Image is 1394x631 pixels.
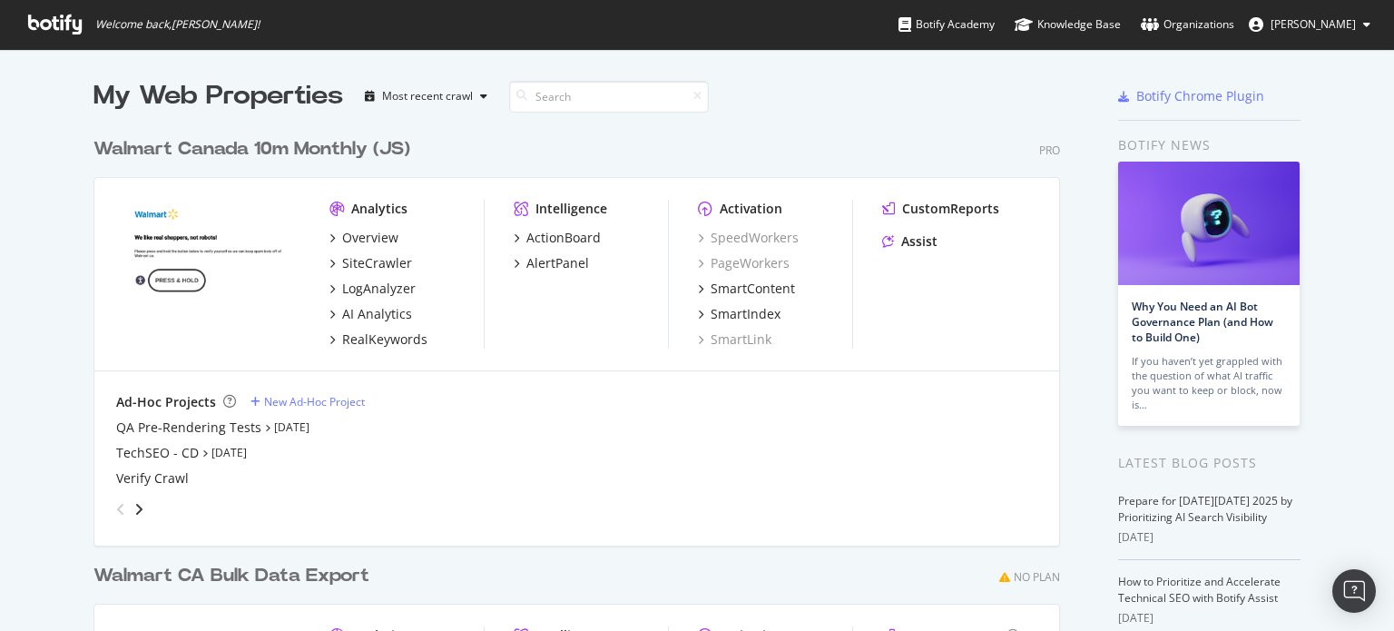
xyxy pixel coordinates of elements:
div: RealKeywords [342,330,427,349]
a: SmartLink [698,330,771,349]
a: TechSEO - CD [116,444,199,462]
a: SpeedWorkers [698,229,799,247]
div: Ad-Hoc Projects [116,393,216,411]
a: Botify Chrome Plugin [1118,87,1264,105]
div: AI Analytics [342,305,412,323]
input: Search [509,81,709,113]
div: Botify news [1118,135,1301,155]
div: Assist [901,232,938,251]
a: CustomReports [882,200,999,218]
a: SmartIndex [698,305,780,323]
div: Botify Chrome Plugin [1136,87,1264,105]
span: Costa Dallis [1271,16,1356,32]
div: [DATE] [1118,610,1301,626]
div: [DATE] [1118,529,1301,546]
span: Welcome back, [PERSON_NAME] ! [95,17,260,32]
a: [DATE] [211,445,247,460]
div: Intelligence [535,200,607,218]
div: Walmart Canada 10m Monthly (JS) [93,136,410,163]
div: Pro [1039,143,1060,158]
a: Verify Crawl [116,469,189,488]
div: Knowledge Base [1015,15,1121,34]
a: Walmart Canada 10m Monthly (JS) [93,136,417,163]
button: Most recent crawl [358,82,495,111]
div: Analytics [351,200,407,218]
a: AI Analytics [329,305,412,323]
div: Walmart CA Bulk Data Export [93,563,369,589]
div: ActionBoard [526,229,601,247]
a: AlertPanel [514,254,589,272]
a: QA Pre-Rendering Tests [116,419,261,437]
div: LogAnalyzer [342,280,416,298]
a: Walmart CA Bulk Data Export [93,563,377,589]
div: Organizations [1141,15,1234,34]
div: Botify Academy [898,15,995,34]
a: SiteCrawler [329,254,412,272]
div: SmartIndex [711,305,780,323]
div: If you haven’t yet grappled with the question of what AI traffic you want to keep or block, now is… [1132,354,1286,412]
div: SiteCrawler [342,254,412,272]
div: angle-right [133,500,145,518]
div: My Web Properties [93,78,343,114]
a: [DATE] [274,419,309,435]
a: PageWorkers [698,254,790,272]
img: walmart.ca [116,200,300,347]
a: How to Prioritize and Accelerate Technical SEO with Botify Assist [1118,574,1281,606]
div: Open Intercom Messenger [1332,569,1376,613]
div: AlertPanel [526,254,589,272]
div: Latest Blog Posts [1118,453,1301,473]
a: ActionBoard [514,229,601,247]
a: Prepare for [DATE][DATE] 2025 by Prioritizing AI Search Visibility [1118,493,1292,525]
a: Assist [882,232,938,251]
div: SmartContent [711,280,795,298]
a: RealKeywords [329,330,427,349]
div: Overview [342,229,398,247]
button: [PERSON_NAME] [1234,10,1385,39]
div: Most recent crawl [382,91,473,102]
img: Why You Need an AI Bot Governance Plan (and How to Build One) [1118,162,1300,285]
div: Activation [720,200,782,218]
div: CustomReports [902,200,999,218]
a: Overview [329,229,398,247]
a: LogAnalyzer [329,280,416,298]
div: angle-left [109,495,133,524]
a: New Ad-Hoc Project [250,394,365,409]
div: New Ad-Hoc Project [264,394,365,409]
div: No Plan [1014,569,1060,585]
a: Why You Need an AI Bot Governance Plan (and How to Build One) [1132,299,1273,345]
a: SmartContent [698,280,795,298]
